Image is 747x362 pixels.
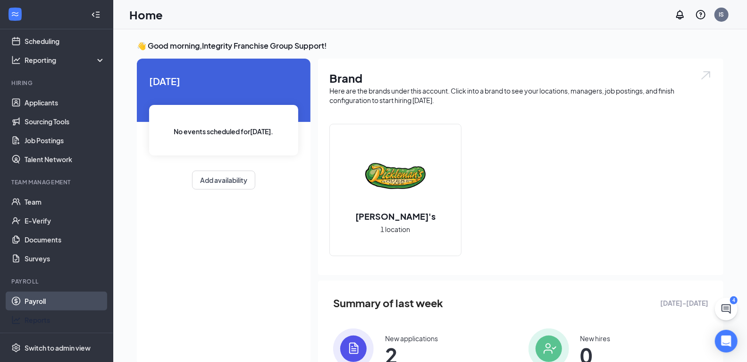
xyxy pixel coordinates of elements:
[25,292,105,310] a: Payroll
[91,10,101,19] svg: Collapse
[25,310,105,329] a: Reports
[660,298,708,308] span: [DATE] - [DATE]
[137,41,723,51] h3: 👋 Good morning, Integrity Franchise Group Support !
[25,55,106,65] div: Reporting
[25,150,105,169] a: Talent Network
[25,32,105,51] a: Scheduling
[715,298,738,320] button: ChatActive
[11,343,21,353] svg: Settings
[11,277,103,285] div: Payroll
[25,192,105,211] a: Team
[333,295,443,311] span: Summary of last week
[329,70,712,86] h1: Brand
[730,296,738,304] div: 4
[25,93,105,112] a: Applicants
[25,131,105,150] a: Job Postings
[10,9,20,19] svg: WorkstreamLogo
[25,211,105,230] a: E-Verify
[11,178,103,186] div: Team Management
[580,334,611,343] div: New hires
[25,112,105,131] a: Sourcing Tools
[715,330,738,353] div: Open Intercom Messenger
[700,70,712,81] img: open.6027fd2a22e1237b5b06.svg
[385,334,438,343] div: New applications
[25,343,91,353] div: Switch to admin view
[329,86,712,105] div: Here are the brands under this account. Click into a brand to see your locations, managers, job p...
[11,55,21,65] svg: Analysis
[695,9,706,20] svg: QuestionInfo
[674,9,686,20] svg: Notifications
[721,303,732,315] svg: ChatActive
[719,10,724,18] div: IS
[346,210,445,222] h2: [PERSON_NAME]'s
[192,171,255,190] button: Add availability
[365,146,426,207] img: Pickleman's
[25,249,105,268] a: Surveys
[381,224,411,234] span: 1 location
[149,74,298,88] span: [DATE]
[129,7,163,23] h1: Home
[11,79,103,87] div: Hiring
[174,126,274,137] span: No events scheduled for [DATE] .
[25,230,105,249] a: Documents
